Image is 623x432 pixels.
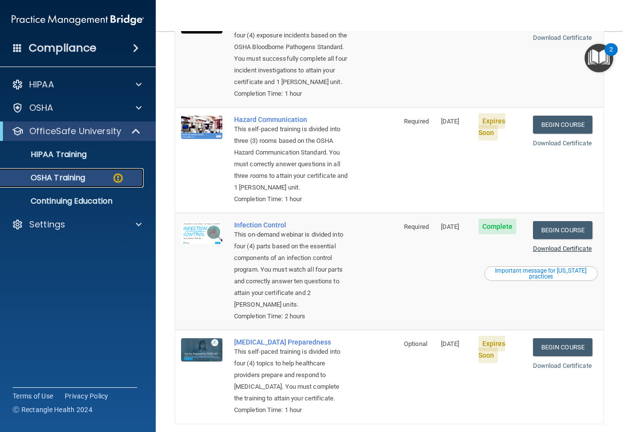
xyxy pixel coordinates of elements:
[609,50,613,62] div: 2
[29,125,121,137] p: OfficeSafe University
[441,118,459,125] span: [DATE]
[533,362,592,369] a: Download Certificate
[12,10,144,30] img: PMB logo
[13,405,92,415] span: Ⓒ Rectangle Health 2024
[12,102,142,114] a: OSHA
[6,150,87,159] p: HIPAA Training
[12,125,141,137] a: OfficeSafe University
[533,116,592,134] a: Begin Course
[484,266,598,281] button: Read this if you are a dental practitioner in the state of CA
[478,336,506,363] span: Expires Soon
[478,219,517,234] span: Complete
[112,172,124,184] img: warning-circle.0cc9ac19.png
[533,139,592,147] a: Download Certificate
[585,44,613,72] button: Open Resource Center, 2 new notifications
[478,113,506,140] span: Expires Soon
[29,102,54,114] p: OSHA
[404,223,429,230] span: Required
[533,245,592,252] a: Download Certificate
[29,41,96,55] h4: Compliance
[533,221,592,239] a: Begin Course
[65,391,109,401] a: Privacy Policy
[533,34,592,41] a: Download Certificate
[234,18,349,88] div: This self-paced training is divided into four (4) exposure incidents based on the OSHA Bloodborne...
[441,340,459,347] span: [DATE]
[441,223,459,230] span: [DATE]
[234,193,349,205] div: Completion Time: 1 hour
[533,338,592,356] a: Begin Course
[12,79,142,90] a: HIPAA
[29,219,65,230] p: Settings
[486,268,596,279] div: Important message for [US_STATE] practices
[234,88,349,100] div: Completion Time: 1 hour
[12,219,142,230] a: Settings
[234,311,349,322] div: Completion Time: 2 hours
[234,346,349,404] div: This self-paced training is divided into four (4) topics to help healthcare providers prepare and...
[29,79,54,90] p: HIPAA
[6,173,85,183] p: OSHA Training
[234,116,349,123] a: Hazard Communication
[234,404,349,416] div: Completion Time: 1 hour
[13,391,53,401] a: Terms of Use
[234,221,349,229] a: Infection Control
[404,340,427,347] span: Optional
[234,123,349,193] div: This self-paced training is divided into three (3) rooms based on the OSHA Hazard Communication S...
[234,229,349,311] div: This on-demand webinar is divided into four (4) parts based on the essential components of an inf...
[404,118,429,125] span: Required
[234,338,349,346] a: [MEDICAL_DATA] Preparedness
[6,196,139,206] p: Continuing Education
